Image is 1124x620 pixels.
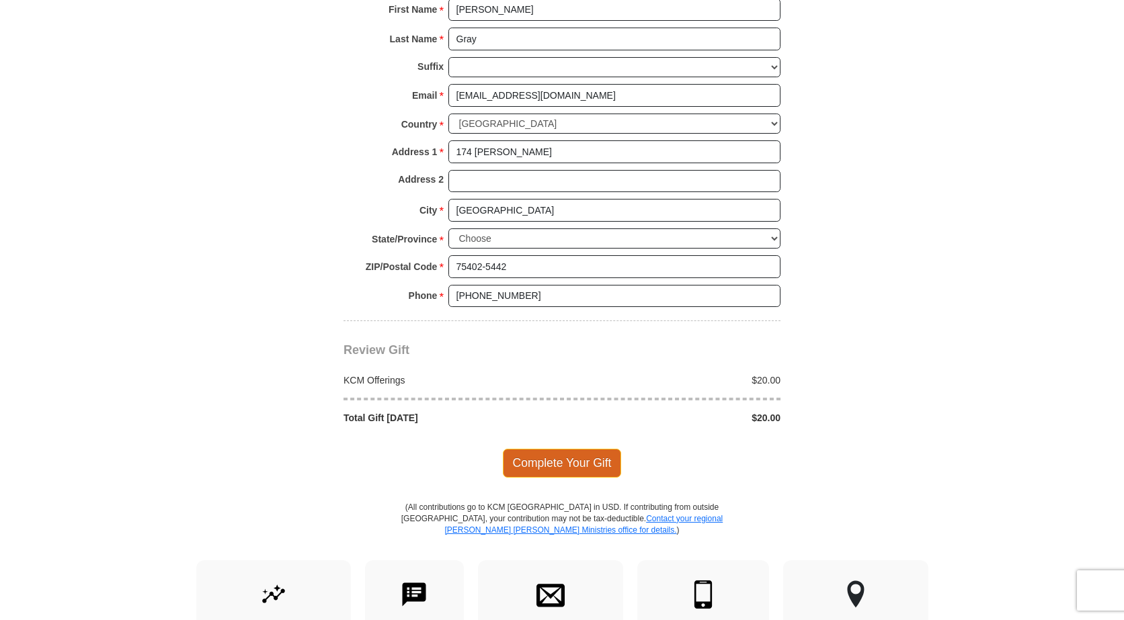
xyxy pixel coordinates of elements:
span: Review Gift [344,343,409,357]
img: envelope.svg [536,580,565,609]
strong: City [419,201,437,220]
img: other-region [846,580,865,609]
div: $20.00 [562,411,788,425]
img: give-by-stock.svg [259,580,288,609]
img: mobile.svg [689,580,717,609]
p: (All contributions go to KCM [GEOGRAPHIC_DATA] in USD. If contributing from outside [GEOGRAPHIC_D... [401,502,723,560]
div: Total Gift [DATE] [337,411,563,425]
strong: Country [401,115,438,134]
strong: State/Province [372,230,437,249]
div: KCM Offerings [337,373,563,387]
strong: Email [412,86,437,105]
strong: Phone [409,286,438,305]
strong: Address 2 [398,170,444,189]
strong: ZIP/Postal Code [366,257,438,276]
img: text-to-give.svg [400,580,428,609]
strong: Address 1 [392,142,438,161]
div: $20.00 [562,373,788,387]
strong: Last Name [390,30,438,48]
strong: Suffix [417,57,444,76]
span: Complete Your Gift [503,449,622,477]
a: Contact your regional [PERSON_NAME] [PERSON_NAME] Ministries office for details. [444,514,723,535]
